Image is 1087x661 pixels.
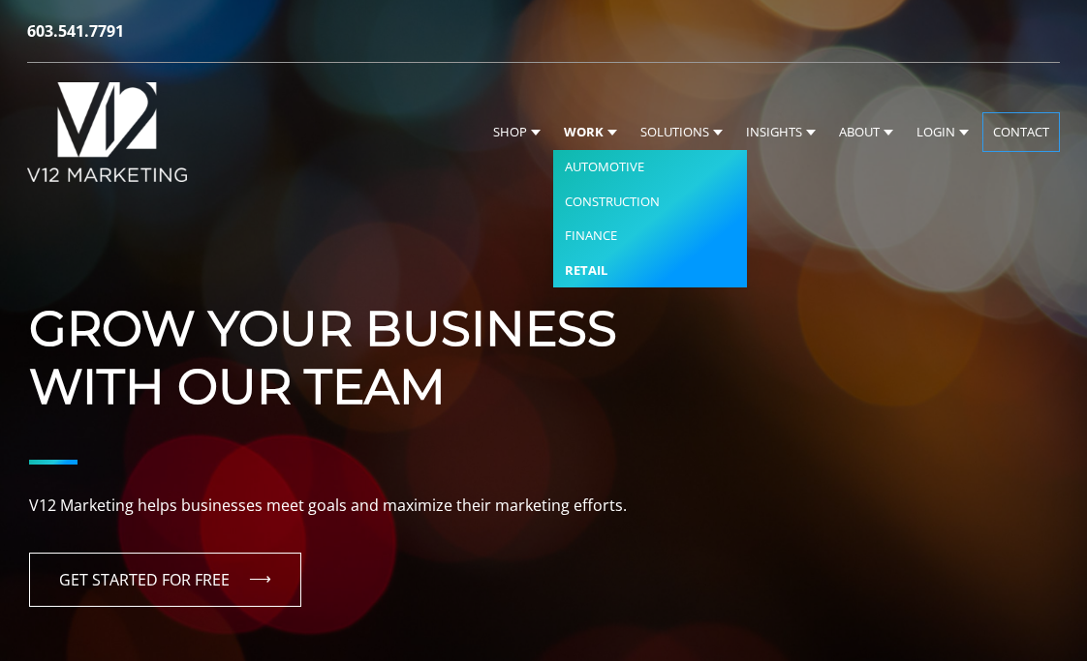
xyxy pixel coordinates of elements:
a: Finance [553,219,747,254]
a: Solutions [631,113,732,152]
h1: Grow Your Business With Our Team [29,242,1058,416]
a: Login [907,113,978,152]
a: 603.541.7791 [27,19,124,43]
a: Insights [736,113,825,152]
a: Automotive [553,150,747,185]
a: Shop [483,113,550,152]
iframe: Chat Widget [990,568,1087,661]
a: About [829,113,903,152]
a: Retail [553,254,747,288]
a: GET STARTED FOR FREE [29,553,301,607]
a: Construction [553,185,747,220]
a: Work [554,113,627,152]
img: V12 MARKETING Logo New Hampshire Marketing Agency [27,82,187,182]
p: V12 Marketing helps businesses meet goals and maximize their marketing efforts. [29,494,1058,519]
a: Contact [983,113,1059,152]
